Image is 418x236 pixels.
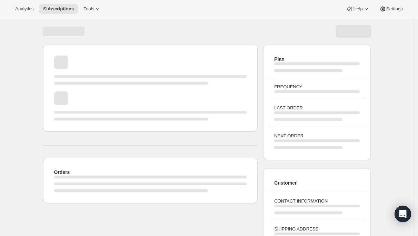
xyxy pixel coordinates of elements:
[54,169,247,176] h2: Orders
[274,132,359,139] h3: NEXT ORDER
[11,4,38,14] button: Analytics
[43,6,74,12] span: Subscriptions
[79,4,105,14] button: Tools
[342,4,374,14] button: Help
[15,6,33,12] span: Analytics
[375,4,407,14] button: Settings
[395,206,411,222] div: Open Intercom Messenger
[274,105,359,111] h3: LAST ORDER
[353,6,362,12] span: Help
[274,198,359,205] h3: CONTACT INFORMATION
[274,56,359,62] h2: Plan
[83,6,94,12] span: Tools
[274,226,359,233] h3: SHIPPING ADDRESS
[39,4,78,14] button: Subscriptions
[386,6,403,12] span: Settings
[274,179,359,186] h2: Customer
[274,83,359,90] h3: FREQUENCY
